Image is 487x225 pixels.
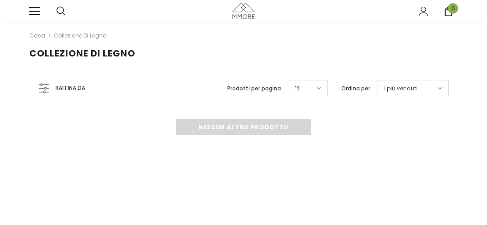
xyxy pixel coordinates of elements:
[295,84,300,93] span: 12
[341,84,370,93] label: Ordina per
[384,84,418,93] span: I più venduti
[444,7,453,16] a: 0
[29,30,45,41] a: Casa
[55,83,85,93] span: Raffina da
[29,47,135,60] span: Collezione di legno
[54,32,106,39] a: Collezione di legno
[448,3,458,14] span: 0
[227,84,281,93] label: Prodotti per pagina
[232,3,255,19] img: Casi MMORE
